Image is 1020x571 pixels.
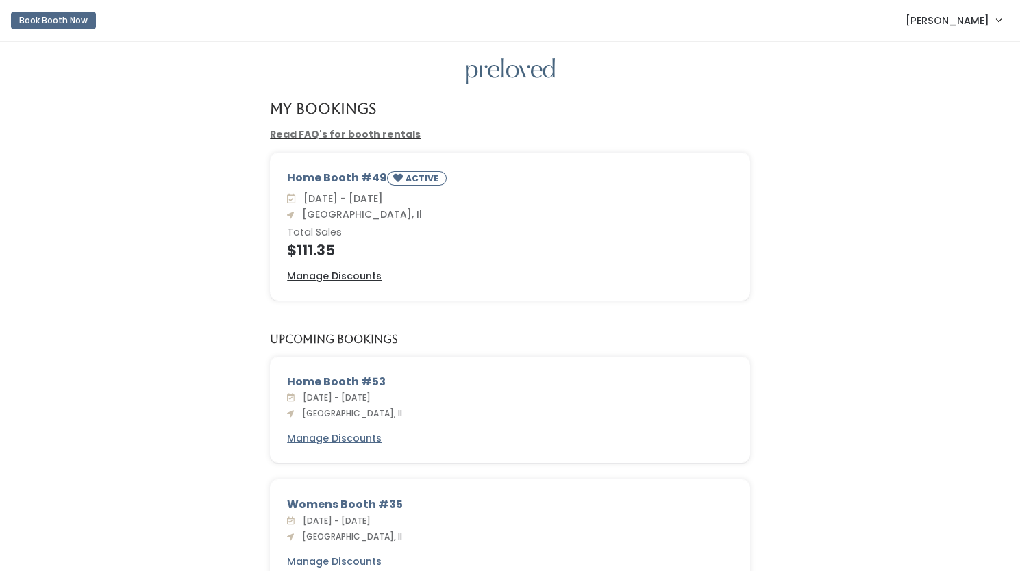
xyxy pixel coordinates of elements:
[11,5,96,36] a: Book Booth Now
[406,173,441,184] small: ACTIVE
[892,5,1015,35] a: [PERSON_NAME]
[11,12,96,29] button: Book Booth Now
[287,242,733,258] h4: $111.35
[298,192,383,205] span: [DATE] - [DATE]
[297,392,371,403] span: [DATE] - [DATE]
[297,531,402,542] span: [GEOGRAPHIC_DATA], Il
[297,515,371,526] span: [DATE] - [DATE]
[287,374,733,390] div: Home Booth #53
[270,101,376,116] h4: My Bookings
[297,207,422,221] span: [GEOGRAPHIC_DATA], Il
[287,555,382,569] a: Manage Discounts
[287,170,733,191] div: Home Booth #49
[297,407,402,419] span: [GEOGRAPHIC_DATA], Il
[270,127,421,141] a: Read FAQ's for booth rentals
[287,269,382,283] u: Manage Discounts
[287,431,382,446] a: Manage Discounts
[466,58,555,85] img: preloved logo
[906,13,989,28] span: [PERSON_NAME]
[287,269,382,283] a: Manage Discounts
[287,227,733,238] h6: Total Sales
[287,496,733,513] div: Womens Booth #35
[287,431,382,445] u: Manage Discounts
[270,333,398,346] h5: Upcoming Bookings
